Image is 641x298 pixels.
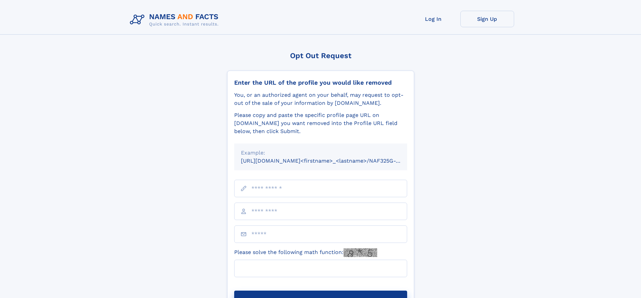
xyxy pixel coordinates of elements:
[234,91,407,107] div: You, or an authorized agent on your behalf, may request to opt-out of the sale of your informatio...
[234,111,407,135] div: Please copy and paste the specific profile page URL on [DOMAIN_NAME] you want removed into the Pr...
[227,51,414,60] div: Opt Out Request
[460,11,514,27] a: Sign Up
[234,79,407,86] div: Enter the URL of the profile you would like removed
[406,11,460,27] a: Log In
[234,248,377,257] label: Please solve the following math function:
[241,149,400,157] div: Example:
[241,158,420,164] small: [URL][DOMAIN_NAME]<firstname>_<lastname>/NAF325G-xxxxxxxx
[127,11,224,29] img: Logo Names and Facts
